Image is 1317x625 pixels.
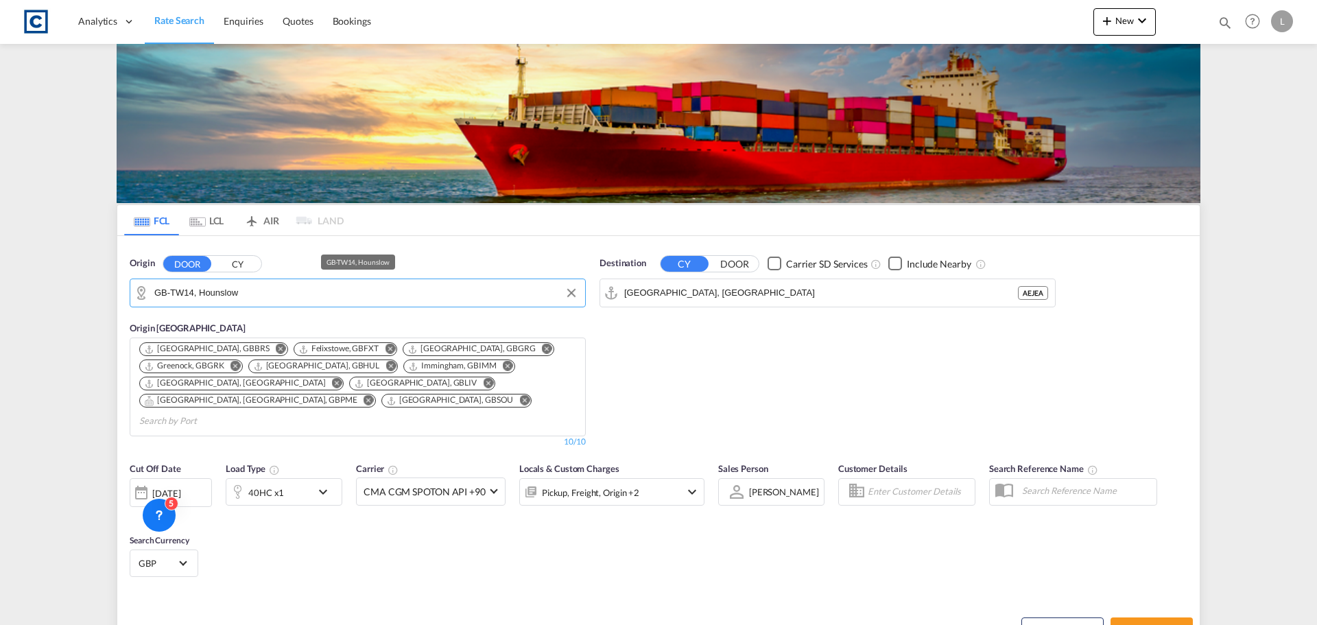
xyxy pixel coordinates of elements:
[768,257,868,271] md-checkbox: Checkbox No Ink
[711,256,759,272] button: DOOR
[519,463,619,474] span: Locals & Custom Charges
[163,256,211,272] button: DOOR
[1093,8,1156,36] button: icon-plus 400-fgNewicon-chevron-down
[130,279,585,307] md-input-container: GB-TW14, Hounslow
[1218,15,1233,30] md-icon: icon-magnify
[248,483,284,502] div: 40HC x1
[718,463,768,474] span: Sales Person
[130,322,246,333] span: Origin [GEOGRAPHIC_DATA]
[224,15,263,27] span: Enquiries
[1015,480,1156,501] input: Search Reference Name
[1241,10,1271,34] div: Help
[298,343,381,355] div: Press delete to remove this chip.
[1099,15,1150,26] span: New
[78,14,117,28] span: Analytics
[222,360,242,374] button: Remove
[542,483,639,502] div: Pickup Freight Origin Origin Custom Factory Stuffing
[494,360,514,374] button: Remove
[144,377,325,389] div: London Gateway Port, GBLGP
[21,6,51,37] img: 1fdb9190129311efbfaf67cbb4249bed.jpeg
[144,343,270,355] div: Bristol, GBBRS
[152,487,180,499] div: [DATE]
[377,360,397,374] button: Remove
[600,257,646,270] span: Destination
[989,463,1098,474] span: Search Reference Name
[144,360,227,372] div: Press delete to remove this chip.
[354,377,477,389] div: Liverpool, GBLIV
[356,463,399,474] span: Carrier
[179,205,234,235] md-tab-item: LCL
[253,360,380,372] div: Hull, GBHUL
[130,505,140,523] md-datepicker: Select
[315,484,338,500] md-icon: icon-chevron-down
[1271,10,1293,32] div: L
[137,553,191,573] md-select: Select Currency: £ GBPUnited Kingdom Pound
[684,484,700,500] md-icon: icon-chevron-down
[234,205,289,235] md-tab-item: AIR
[1018,286,1048,300] div: AEJEA
[907,257,971,271] div: Include Nearby
[253,360,383,372] div: Press delete to remove this chip.
[870,259,881,270] md-icon: Unchecked: Search for CY (Container Yard) services for all selected carriers.Checked : Search for...
[474,377,495,391] button: Remove
[1134,12,1150,29] md-icon: icon-chevron-down
[269,464,280,475] md-icon: icon-information-outline
[388,464,399,475] md-icon: The selected Trucker/Carrierwill be displayed in the rate results If the rates are from another f...
[154,283,578,303] input: Search by Door
[226,463,280,474] span: Load Type
[354,377,479,389] div: Press delete to remove this chip.
[661,256,709,272] button: CY
[130,535,189,545] span: Search Currency
[213,256,261,272] button: CY
[124,205,344,235] md-pagination-wrapper: Use the left and right arrow keys to navigate between tabs
[519,478,704,506] div: Pickup Freight Origin Origin Custom Factory Stuffingicon-chevron-down
[144,394,357,406] div: Portsmouth, HAM, GBPME
[561,283,582,303] button: Clear Input
[322,377,343,391] button: Remove
[144,360,224,372] div: Greenock, GBGRK
[600,279,1055,307] md-input-container: Jebel Ali, AEJEA
[355,394,375,408] button: Remove
[408,360,499,372] div: Press delete to remove this chip.
[624,283,1018,303] input: Search by Port
[533,343,554,357] button: Remove
[137,338,578,432] md-chips-wrap: Chips container. Use arrow keys to select chips.
[888,257,971,271] md-checkbox: Checkbox No Ink
[298,343,379,355] div: Felixstowe, GBFXT
[386,394,514,406] div: Southampton, GBSOU
[364,485,486,499] span: CMA CGM SPOTON API +90
[749,486,819,497] div: [PERSON_NAME]
[408,360,496,372] div: Immingham, GBIMM
[786,257,868,271] div: Carrier SD Services
[407,343,538,355] div: Press delete to remove this chip.
[244,213,260,223] md-icon: icon-airplane
[868,482,971,502] input: Enter Customer Details
[1241,10,1264,33] span: Help
[838,463,907,474] span: Customer Details
[1099,12,1115,29] md-icon: icon-plus 400-fg
[376,343,396,357] button: Remove
[124,205,179,235] md-tab-item: FCL
[407,343,536,355] div: Grangemouth, GBGRG
[1218,15,1233,36] div: icon-magnify
[510,394,531,408] button: Remove
[748,482,820,502] md-select: Sales Person: Lauren Prentice
[139,410,270,432] input: Search by Port
[226,478,342,506] div: 40HC x1icon-chevron-down
[267,343,287,357] button: Remove
[154,14,204,26] span: Rate Search
[130,463,181,474] span: Cut Off Date
[144,343,272,355] div: Press delete to remove this chip.
[130,257,154,270] span: Origin
[144,377,328,389] div: Press delete to remove this chip.
[327,255,390,270] div: GB-TW14, Hounslow
[144,394,360,406] div: Press delete to remove this chip.
[283,15,313,27] span: Quotes
[1087,464,1098,475] md-icon: Your search will be saved by the below given name
[130,478,212,507] div: [DATE]
[333,15,371,27] span: Bookings
[975,259,986,270] md-icon: Unchecked: Ignores neighbouring ports when fetching rates.Checked : Includes neighbouring ports w...
[139,557,177,569] span: GBP
[386,394,517,406] div: Press delete to remove this chip.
